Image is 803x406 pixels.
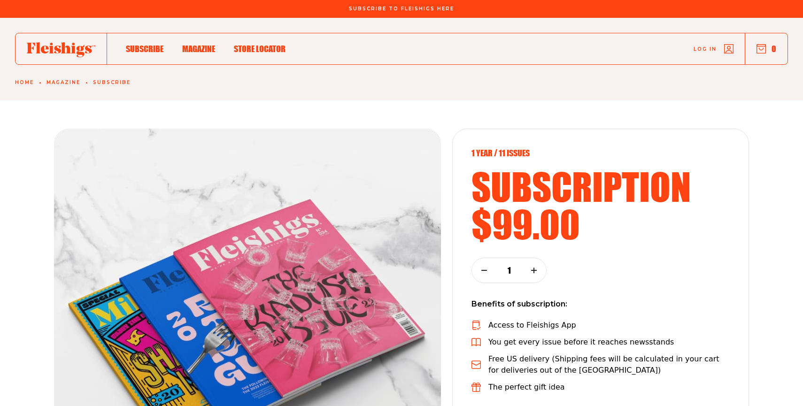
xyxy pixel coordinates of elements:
[694,44,734,54] a: Log in
[488,353,730,376] p: Free US delivery (Shipping fees will be calculated in your cart for deliveries out of the [GEOGRA...
[694,46,717,53] span: Log in
[488,337,674,348] p: You get every issue before it reaches newsstands
[471,205,730,243] h2: $99.00
[93,80,131,85] a: Subscribe
[471,148,730,158] p: 1 year / 11 Issues
[347,6,456,11] a: Subscribe To Fleishigs Here
[757,44,776,54] button: 0
[46,80,80,85] a: Magazine
[126,42,163,55] a: Subscribe
[126,44,163,54] span: Subscribe
[234,44,286,54] span: Store locator
[182,42,215,55] a: Magazine
[234,42,286,55] a: Store locator
[471,298,730,310] p: Benefits of subscription:
[471,168,730,205] h2: subscription
[15,80,34,85] a: Home
[488,320,576,331] p: Access to Fleishigs App
[503,265,515,276] p: 1
[349,6,454,12] span: Subscribe To Fleishigs Here
[488,382,565,393] p: The perfect gift idea
[182,44,215,54] span: Magazine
